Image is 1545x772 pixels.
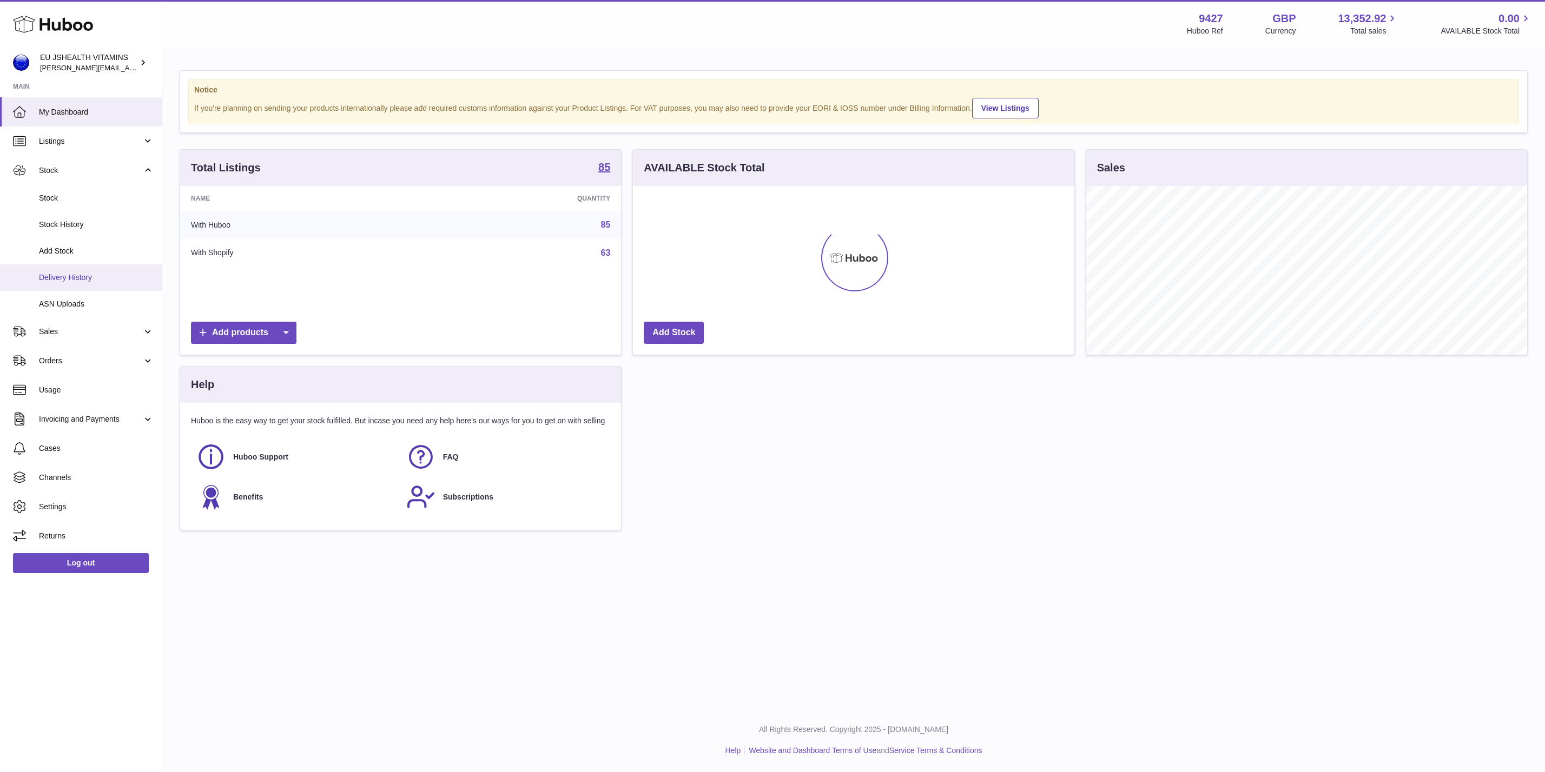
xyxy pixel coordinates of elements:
[598,162,610,172] strong: 85
[1338,11,1386,26] span: 13,352.92
[418,186,622,211] th: Quantity
[1265,26,1296,36] div: Currency
[972,98,1039,118] a: View Listings
[40,63,217,72] span: [PERSON_NAME][EMAIL_ADDRESS][DOMAIN_NAME]
[745,746,982,756] li: and
[598,162,610,175] a: 85
[39,443,154,454] span: Cases
[180,211,418,239] td: With Huboo
[13,553,149,573] a: Log out
[39,356,142,366] span: Orders
[1338,11,1398,36] a: 13,352.92 Total sales
[749,746,876,755] a: Website and Dashboard Terms of Use
[171,724,1536,735] p: All Rights Reserved. Copyright 2025 - [DOMAIN_NAME]
[406,482,605,511] a: Subscriptions
[13,55,29,71] img: laura@jessicasepel.com
[180,239,418,267] td: With Shopify
[39,272,154,283] span: Delivery History
[725,746,741,755] a: Help
[39,327,142,337] span: Sales
[1097,161,1125,175] h3: Sales
[39,414,142,424] span: Invoicing and Payments
[1350,26,1398,36] span: Total sales
[39,531,154,541] span: Returns
[1199,11,1223,26] strong: 9427
[1441,26,1532,36] span: AVAILABLE Stock Total
[406,442,605,471] a: FAQ
[443,452,459,462] span: FAQ
[1441,11,1532,36] a: 0.00 AVAILABLE Stock Total
[39,193,154,203] span: Stock
[196,442,395,471] a: Huboo Support
[196,482,395,511] a: Benefits
[191,377,214,392] h3: Help
[443,492,493,502] span: Subscriptions
[39,502,154,512] span: Settings
[889,746,982,755] a: Service Terms & Conditions
[1272,11,1296,26] strong: GBP
[601,248,611,257] a: 63
[40,52,137,73] div: EU JSHEALTH VITAMINS
[644,322,704,344] a: Add Stock
[194,96,1513,118] div: If you're planning on sending your products internationally please add required customs informati...
[39,219,154,230] span: Stock History
[39,107,154,117] span: My Dashboard
[1498,11,1520,26] span: 0.00
[191,322,296,344] a: Add products
[233,452,288,462] span: Huboo Support
[180,186,418,211] th: Name
[191,416,610,426] p: Huboo is the easy way to get your stock fulfilled. But incase you need any help here's our ways f...
[1187,26,1223,36] div: Huboo Ref
[39,472,154,483] span: Channels
[233,492,263,502] span: Benefits
[644,161,764,175] h3: AVAILABLE Stock Total
[39,165,142,176] span: Stock
[601,220,611,229] a: 85
[191,161,261,175] h3: Total Listings
[39,246,154,256] span: Add Stock
[39,136,142,147] span: Listings
[39,385,154,395] span: Usage
[194,85,1513,95] strong: Notice
[39,299,154,309] span: ASN Uploads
